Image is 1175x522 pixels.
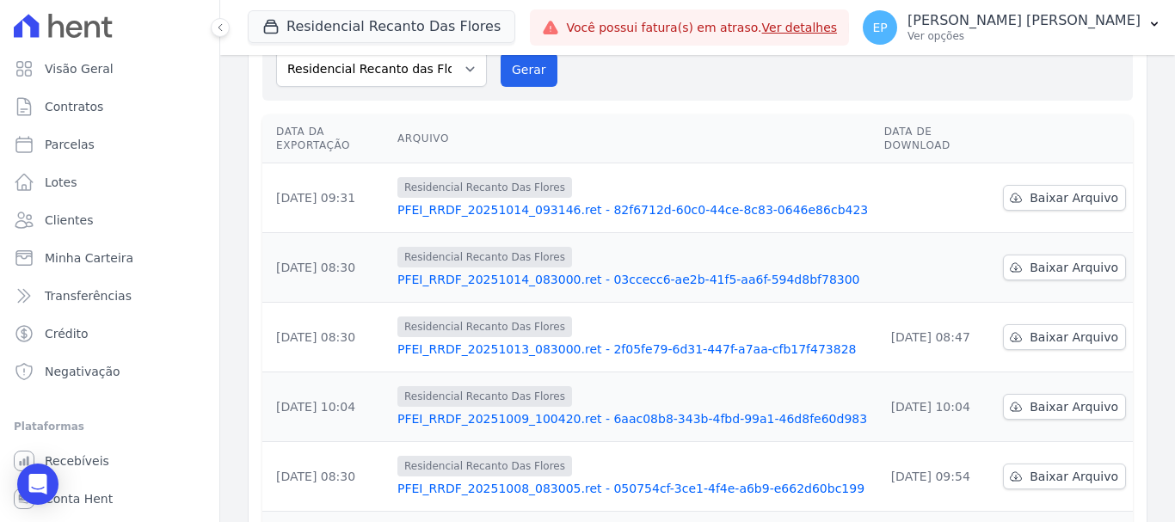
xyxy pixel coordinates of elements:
[262,233,391,303] td: [DATE] 08:30
[7,279,212,313] a: Transferências
[1003,464,1126,489] a: Baixar Arquivo
[45,287,132,304] span: Transferências
[262,114,391,163] th: Data da Exportação
[397,480,870,497] a: PFEI_RRDF_20251008_083005.ret - 050754cf-3ce1-4f4e-a6b9-e662d60bc199
[7,316,212,351] a: Crédito
[45,452,109,470] span: Recebíveis
[262,372,391,442] td: [DATE] 10:04
[7,89,212,124] a: Contratos
[1030,259,1118,276] span: Baixar Arquivo
[45,490,113,507] span: Conta Hent
[45,60,114,77] span: Visão Geral
[397,177,572,198] span: Residencial Recanto Das Flores
[1003,185,1126,211] a: Baixar Arquivo
[397,247,572,267] span: Residencial Recanto Das Flores
[391,114,877,163] th: Arquivo
[45,212,93,229] span: Clientes
[45,174,77,191] span: Lotes
[1003,255,1126,280] a: Baixar Arquivo
[397,410,870,427] a: PFEI_RRDF_20251009_100420.ret - 6aac08b8-343b-4fbd-99a1-46d8fe60d983
[7,127,212,162] a: Parcelas
[262,163,391,233] td: [DATE] 09:31
[262,303,391,372] td: [DATE] 08:30
[45,249,133,267] span: Minha Carteira
[7,241,212,275] a: Minha Carteira
[7,203,212,237] a: Clientes
[397,456,572,476] span: Residencial Recanto Das Flores
[397,201,870,218] a: PFEI_RRDF_20251014_093146.ret - 82f6712d-60c0-44ce-8c83-0646e86cb423
[14,416,206,437] div: Plataformas
[397,386,572,407] span: Residencial Recanto Das Flores
[7,482,212,516] a: Conta Hent
[566,19,837,37] span: Você possui fatura(s) em atraso.
[397,271,870,288] a: PFEI_RRDF_20251014_083000.ret - 03ccecc6-ae2b-41f5-aa6f-594d8bf78300
[877,114,997,163] th: Data de Download
[872,21,887,34] span: EP
[877,372,997,442] td: [DATE] 10:04
[877,303,997,372] td: [DATE] 08:47
[45,98,103,115] span: Contratos
[1030,329,1118,346] span: Baixar Arquivo
[1030,189,1118,206] span: Baixar Arquivo
[7,444,212,478] a: Recebíveis
[45,363,120,380] span: Negativação
[7,52,212,86] a: Visão Geral
[877,442,997,512] td: [DATE] 09:54
[1003,324,1126,350] a: Baixar Arquivo
[17,464,58,505] div: Open Intercom Messenger
[849,3,1175,52] button: EP [PERSON_NAME] [PERSON_NAME] Ver opções
[762,21,838,34] a: Ver detalhes
[397,341,870,358] a: PFEI_RRDF_20251013_083000.ret - 2f05fe79-6d31-447f-a7aa-cfb17f473828
[45,136,95,153] span: Parcelas
[907,12,1141,29] p: [PERSON_NAME] [PERSON_NAME]
[7,165,212,200] a: Lotes
[501,52,557,87] button: Gerar
[45,325,89,342] span: Crédito
[907,29,1141,43] p: Ver opções
[1030,398,1118,415] span: Baixar Arquivo
[1030,468,1118,485] span: Baixar Arquivo
[248,10,515,43] button: Residencial Recanto Das Flores
[397,316,572,337] span: Residencial Recanto Das Flores
[7,354,212,389] a: Negativação
[1003,394,1126,420] a: Baixar Arquivo
[262,442,391,512] td: [DATE] 08:30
